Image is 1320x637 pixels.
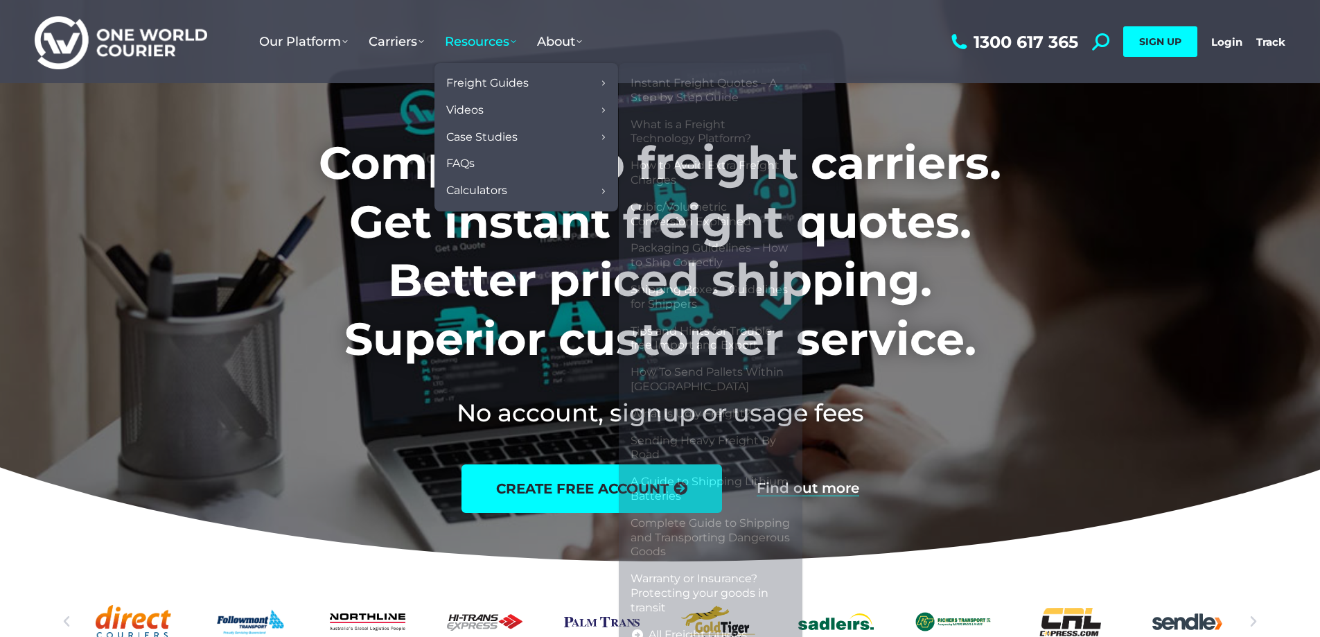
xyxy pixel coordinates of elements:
span: FAQs [446,157,475,171]
span: A Guide to Shipping Lithium Batteries [631,475,791,504]
span: Instant Freight Quotes – A Step by Step Guide [631,76,791,105]
h1: Compare top freight carriers. Get instant freight quotes. Better priced shipping. Superior custom... [227,134,1093,368]
a: How to Avoid Extra Freight Charges [626,152,795,194]
span: About [537,34,582,49]
span: Carriers [369,34,424,49]
a: Our Platform [249,20,358,63]
a: Tips and Hints for Trouble-free Import and Export [626,318,795,360]
a: What is Ugly Freight? [626,401,795,428]
a: Instant Freight Quotes – A Step by Step Guide [626,70,795,112]
a: Freight Guides [441,70,611,97]
span: Tips and Hints for Trouble-free Import and Export [631,324,791,354]
a: Shipping Boxes – Guidelines for Shippers [626,277,795,318]
h2: No account, signup or usage fees [227,396,1093,430]
span: Sending Heavy Freight By Road [631,434,791,463]
a: create free account [461,464,722,513]
span: Complete Guide to Shipping and Transporting Dangerous Goods [631,516,791,559]
span: Warranty or Insurance? Protecting your goods in transit [631,572,791,615]
span: Packaging Guidelines – How to Ship Correctly [631,241,791,270]
a: Track [1256,35,1285,49]
a: Sending Heavy Freight By Road [626,428,795,469]
a: A Guide to Shipping Lithium Batteries [626,469,795,510]
a: 1300 617 365 [948,33,1078,51]
span: How to Avoid Extra Freight Charges [631,159,791,188]
a: Find out more [757,481,859,496]
a: Packaging Guidelines – How to Ship Correctly [626,235,795,277]
span: Resources [445,34,516,49]
span: Freight Guides [446,76,529,91]
a: FAQs [441,150,611,177]
a: Resources [434,20,527,63]
span: How To Send Pallets Within [GEOGRAPHIC_DATA] [631,365,791,394]
span: What is a Freight Technology Platform? [631,118,791,147]
span: Calculators [446,184,507,198]
a: Warranty or Insurance? Protecting your goods in transit [626,566,795,621]
a: Cubic/Volumetric Conversion Explained [626,194,795,236]
span: Videos [446,103,484,118]
span: SIGN UP [1139,35,1181,48]
span: Our Platform [259,34,348,49]
img: One World Courier [35,14,207,70]
span: What is Ugly Freight? [631,407,751,421]
a: Case Studies [441,124,611,151]
span: Shipping Boxes – Guidelines for Shippers [631,283,791,312]
span: Cubic/Volumetric Conversion Explained [631,200,791,229]
span: Case Studies [446,130,518,145]
a: About [527,20,592,63]
a: Complete Guide to Shipping and Transporting Dangerous Goods [626,510,795,566]
a: Calculators [441,177,611,204]
a: What is a Freight Technology Platform? [626,112,795,153]
a: SIGN UP [1123,26,1197,57]
a: Videos [441,97,611,124]
a: How To Send Pallets Within [GEOGRAPHIC_DATA] [626,359,795,401]
a: Carriers [358,20,434,63]
a: Login [1211,35,1242,49]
